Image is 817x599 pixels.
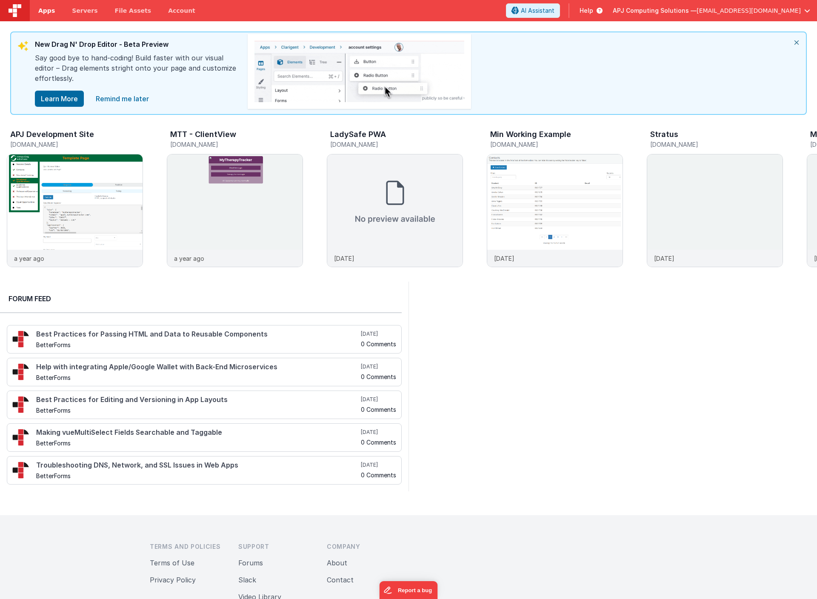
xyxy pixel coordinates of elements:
[490,130,571,139] h3: Min Working Example
[12,363,29,380] img: 295_2.png
[330,141,463,148] h5: [DOMAIN_NAME]
[36,342,359,348] h5: BetterForms
[35,91,84,107] button: Learn More
[613,6,810,15] button: APJ Computing Solutions — [EMAIL_ADDRESS][DOMAIN_NAME]
[10,130,94,139] h3: APJ Development Site
[12,429,29,446] img: 295_2.png
[12,396,29,413] img: 295_2.png
[238,542,313,551] h3: Support
[36,407,359,414] h5: BetterForms
[521,6,554,15] span: AI Assistant
[36,429,359,436] h4: Making vueMultiSelect Fields Searchable and Taggable
[150,576,196,584] a: Privacy Policy
[115,6,151,15] span: File Assets
[10,141,143,148] h5: [DOMAIN_NAME]
[490,141,623,148] h5: [DOMAIN_NAME]
[327,575,354,585] button: Contact
[7,325,402,354] a: Best Practices for Passing HTML and Data to Reusable Components BetterForms [DATE] 0 Comments
[361,429,396,436] h5: [DATE]
[361,396,396,403] h5: [DATE]
[361,472,396,478] h5: 0 Comments
[170,141,303,148] h5: [DOMAIN_NAME]
[150,559,194,567] a: Terms of Use
[238,576,256,584] a: Slack
[650,141,783,148] h5: [DOMAIN_NAME]
[238,558,263,568] button: Forums
[36,473,359,479] h5: BetterForms
[327,559,347,567] a: About
[12,462,29,479] img: 295_2.png
[361,439,396,445] h5: 0 Comments
[361,331,396,337] h5: [DATE]
[36,462,359,469] h4: Troubleshooting DNS, Network, and SSL Issues in Web Apps
[38,6,55,15] span: Apps
[36,331,359,338] h4: Best Practices for Passing HTML and Data to Reusable Components
[361,363,396,370] h5: [DATE]
[330,130,386,139] h3: LadySafe PWA
[238,575,256,585] button: Slack
[36,374,359,381] h5: BetterForms
[327,558,347,568] button: About
[654,254,674,263] p: [DATE]
[7,358,402,386] a: Help with integrating Apple/Google Wallet with Back-End Microservices BetterForms [DATE] 0 Comments
[72,6,97,15] span: Servers
[150,542,225,551] h3: Terms and Policies
[91,90,154,107] a: close
[327,542,402,551] h3: Company
[7,391,402,419] a: Best Practices for Editing and Versioning in App Layouts BetterForms [DATE] 0 Comments
[697,6,801,15] span: [EMAIL_ADDRESS][DOMAIN_NAME]
[35,39,239,53] div: New Drag N' Drop Editor - Beta Preview
[7,423,402,452] a: Making vueMultiSelect Fields Searchable and Taggable BetterForms [DATE] 0 Comments
[361,406,396,413] h5: 0 Comments
[36,440,359,446] h5: BetterForms
[613,6,697,15] span: APJ Computing Solutions —
[380,581,438,599] iframe: Marker.io feedback button
[36,396,359,404] h4: Best Practices for Editing and Versioning in App Layouts
[650,130,678,139] h3: Stratus
[361,462,396,468] h5: [DATE]
[35,53,239,90] div: Say good bye to hand-coding! Build faster with our visual editor – Drag elements stright onto you...
[494,254,514,263] p: [DATE]
[12,331,29,348] img: 295_2.png
[580,6,593,15] span: Help
[787,32,806,53] i: close
[7,456,402,485] a: Troubleshooting DNS, Network, and SSL Issues in Web Apps BetterForms [DATE] 0 Comments
[170,130,236,139] h3: MTT - ClientView
[361,374,396,380] h5: 0 Comments
[36,363,359,371] h4: Help with integrating Apple/Google Wallet with Back-End Microservices
[174,254,204,263] p: a year ago
[361,341,396,347] h5: 0 Comments
[334,254,354,263] p: [DATE]
[9,294,393,304] h2: Forum Feed
[506,3,560,18] button: AI Assistant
